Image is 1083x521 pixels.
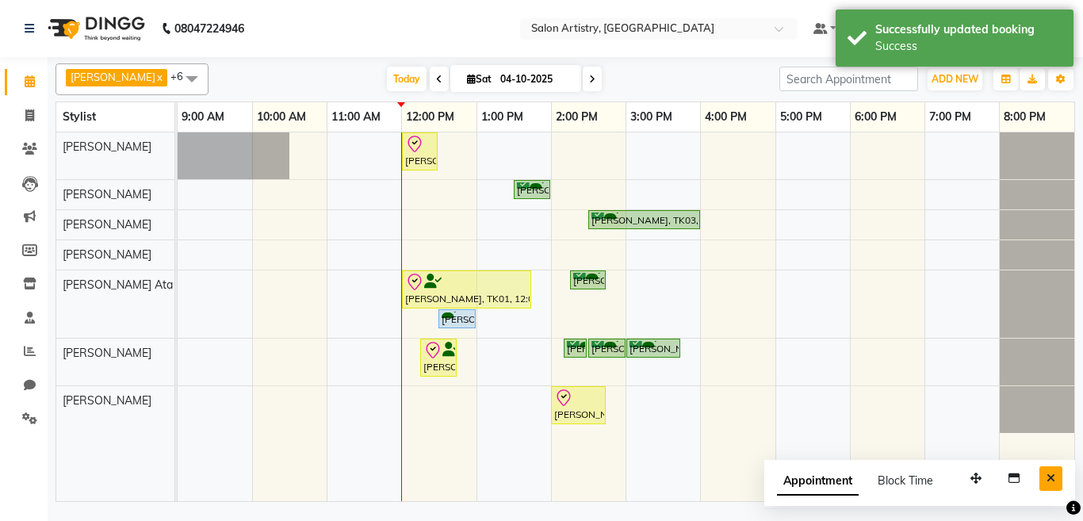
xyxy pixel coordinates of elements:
[779,67,918,91] input: Search Appointment
[63,109,96,124] span: Stylist
[590,341,624,356] div: [PERSON_NAME], TK05, 02:30 PM-03:00 PM, Wash - Wash & Plain Dry (Upto Mid Back)
[628,341,679,356] div: [PERSON_NAME], TK04, 03:00 PM-03:45 PM, Cut - Hair Cut (Sr Stylist) (Wash & Conditioning)
[590,213,698,228] div: [PERSON_NAME], TK03, 02:30 PM-04:00 PM, Anti Tan Pedicure
[477,105,527,128] a: 1:00 PM
[63,140,151,154] span: [PERSON_NAME]
[327,105,385,128] a: 11:00 AM
[422,341,455,374] div: [PERSON_NAME], TK01, 12:15 PM-12:45 PM, Waxing - Argan Oil Wax - Full Waxing (Hands, Legs, Peel O...
[572,273,604,288] div: [PERSON_NAME], TK03, 02:15 PM-02:45 PM, Spa - Just For You _Upto Mid Back
[878,473,933,488] span: Block Time
[932,73,978,85] span: ADD NEW
[63,346,151,360] span: [PERSON_NAME]
[552,105,602,128] a: 2:00 PM
[553,389,604,422] div: [PERSON_NAME], TK01, 02:00 PM-02:45 PM, Aroma Pedicure
[178,105,228,128] a: 9:00 AM
[565,341,585,356] div: [PERSON_NAME], TK05, 02:10 PM-02:20 PM, PREMIUM WASH
[404,135,436,168] div: [PERSON_NAME], TK01, 12:00 PM-12:30 PM, HAIR CUT SENIOR STYLIST MEN
[402,105,458,128] a: 12:00 PM
[928,68,982,90] button: ADD NEW
[63,217,151,232] span: [PERSON_NAME]
[40,6,149,51] img: logo
[463,73,496,85] span: Sat
[63,278,206,292] span: [PERSON_NAME] Ata Waris
[63,187,151,201] span: [PERSON_NAME]
[496,67,575,91] input: 2025-10-04
[63,247,151,262] span: [PERSON_NAME]
[875,38,1062,55] div: Success
[701,105,751,128] a: 4:00 PM
[1039,466,1062,491] button: Close
[63,393,151,408] span: [PERSON_NAME]
[1000,105,1050,128] a: 8:00 PM
[515,182,549,197] div: [PERSON_NAME], TK03, 01:30 PM-02:00 PM, Back Massage - Detoxifying/Relaxing/Stress Relieving
[925,105,975,128] a: 7:00 PM
[875,21,1062,38] div: Successfully updated booking
[440,312,474,327] div: [PERSON_NAME], TK02, 12:30 PM-01:00 PM, Spa - Protein Rush_Mid Back
[174,6,244,51] b: 08047224946
[170,70,195,82] span: +6
[851,105,901,128] a: 6:00 PM
[626,105,676,128] a: 3:00 PM
[404,273,530,306] div: [PERSON_NAME], TK01, 12:00 PM-01:45 PM, Hair Colour - Natural Global (Upto Mid Back)
[155,71,163,83] a: x
[387,67,427,91] span: Today
[777,467,859,496] span: Appointment
[71,71,155,83] span: [PERSON_NAME]
[776,105,826,128] a: 5:00 PM
[253,105,310,128] a: 10:00 AM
